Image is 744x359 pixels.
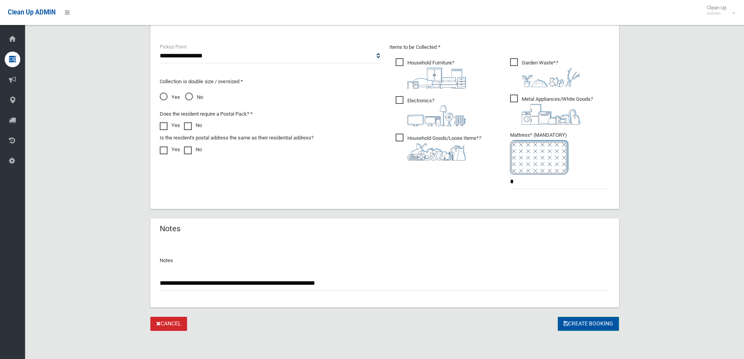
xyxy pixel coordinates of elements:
span: Clean Up [703,5,734,16]
span: No [185,93,203,102]
span: Household Furniture [396,58,466,89]
span: Electronics [396,96,466,126]
header: Notes [150,221,190,236]
i: ? [522,60,580,87]
label: No [184,121,202,130]
small: Admin [707,11,726,16]
span: Metal Appliances/White Goods [510,95,593,125]
span: Household Goods/Loose Items* [396,134,481,161]
i: ? [407,98,466,126]
span: Mattress* (MANDATORY) [510,132,610,175]
a: Cancel [150,317,187,331]
span: Yes [160,93,180,102]
p: Items to be Collected * [389,43,610,52]
img: 4fd8a5c772b2c999c83690221e5242e0.png [522,68,580,87]
p: Collection is double size / oversized * [160,77,380,86]
img: aa9efdbe659d29b613fca23ba79d85cb.png [407,68,466,89]
span: Clean Up ADMIN [8,9,55,16]
button: Create Booking [558,317,619,331]
label: Is the resident's postal address the same as their residential address? [160,133,314,143]
span: Garden Waste* [510,58,580,87]
img: e7408bece873d2c1783593a074e5cb2f.png [510,140,569,175]
i: ? [407,60,466,89]
label: Yes [160,145,180,154]
img: b13cc3517677393f34c0a387616ef184.png [407,143,466,161]
label: Does the resident require a Postal Pack? * [160,109,253,119]
label: Yes [160,121,180,130]
p: Notes [160,256,610,265]
img: 394712a680b73dbc3d2a6a3a7ffe5a07.png [407,105,466,126]
label: No [184,145,202,154]
img: 36c1b0289cb1767239cdd3de9e694f19.png [522,104,580,125]
i: ? [522,96,593,125]
i: ? [407,135,481,161]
